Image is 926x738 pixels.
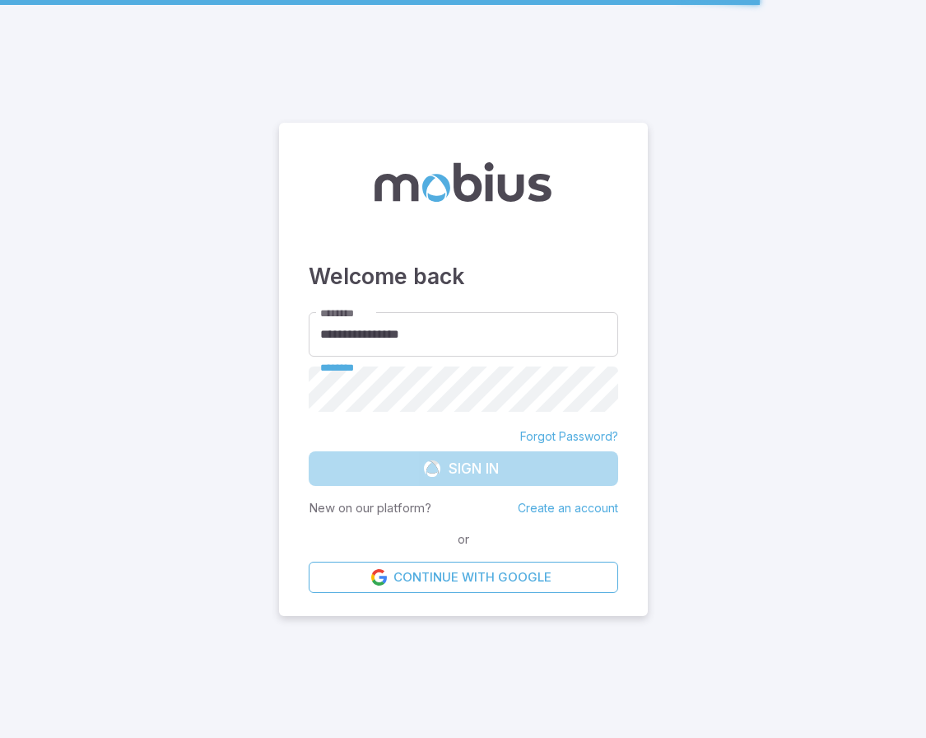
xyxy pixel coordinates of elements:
span: or [454,530,473,549]
h3: Welcome back [309,259,618,292]
a: Create an account [518,501,618,515]
a: Forgot Password? [520,428,618,445]
p: New on our platform? [309,499,431,517]
a: Continue with Google [309,562,618,593]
